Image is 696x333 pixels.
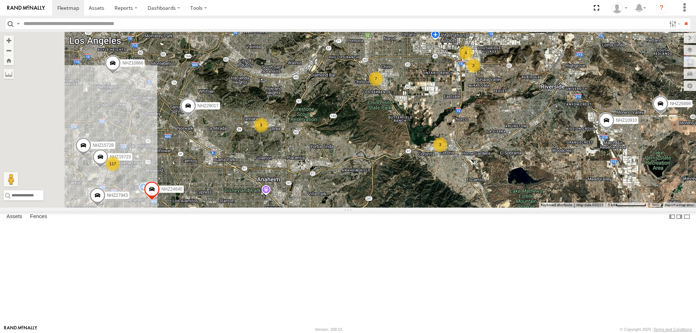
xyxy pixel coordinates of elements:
[654,327,692,332] a: Terms and Conditions
[665,203,694,207] a: Report a map error
[254,118,268,132] div: 3
[93,143,114,148] span: NHZ15728
[369,71,383,86] div: 7
[670,101,691,106] span: NHZ26898
[541,203,572,208] button: Keyboard shortcuts
[4,36,14,45] button: Zoom in
[576,203,604,207] span: Map data ©2025
[15,18,21,29] label: Search Query
[7,5,45,11] img: rand-logo.svg
[466,58,481,73] div: 2
[676,212,683,222] label: Dock Summary Table to the Right
[652,204,659,207] a: Terms (opens in new tab)
[606,203,648,208] button: Map Scale: 5 km per 79 pixels
[616,118,637,123] span: NHZ10910
[122,60,143,65] span: NHZ10866
[315,327,343,332] div: Version: 308.01
[4,326,37,333] a: Visit our Website
[683,212,691,222] label: Hide Summary Table
[668,212,676,222] label: Dock Summary Table to the Left
[656,2,667,14] i: ?
[666,18,682,29] label: Search Filter Options
[433,137,447,152] div: 3
[26,212,51,222] label: Fences
[107,193,128,198] span: NHZ27943
[198,103,219,108] span: NHZ29017
[110,154,131,159] span: NHZ15723
[4,55,14,65] button: Zoom Home
[4,69,14,79] label: Measure
[161,187,182,192] span: NHZ24640
[105,157,120,171] div: 117
[684,81,696,91] label: Map Settings
[4,45,14,55] button: Zoom out
[609,3,630,13] div: Zulema McIntosch
[459,46,473,60] div: 4
[4,172,18,187] button: Drag Pegman onto the map to open Street View
[3,212,26,222] label: Assets
[608,203,616,207] span: 5 km
[620,327,692,332] div: © Copyright 2025 -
